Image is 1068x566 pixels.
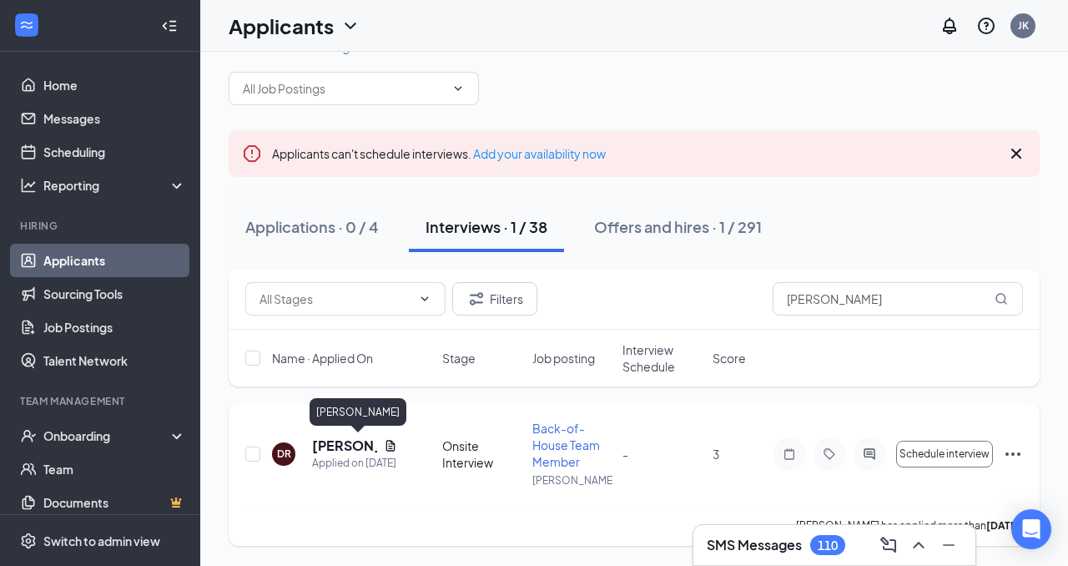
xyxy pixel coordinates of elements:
[245,216,379,237] div: Applications · 0 / 4
[896,441,993,467] button: Schedule interview
[43,486,186,519] a: DocumentsCrown
[452,282,537,316] button: Filter Filters
[935,532,962,558] button: Minimize
[779,447,799,461] svg: Note
[1011,509,1051,549] div: Open Intercom Messenger
[594,216,762,237] div: Offers and hires · 1 / 291
[875,532,902,558] button: ComposeMessage
[229,12,334,40] h1: Applicants
[532,421,600,469] span: Back-of-House Team Member
[20,533,37,549] svg: Settings
[859,447,879,461] svg: ActiveChat
[1018,18,1029,33] div: JK
[713,350,746,366] span: Score
[532,473,612,488] p: [PERSON_NAME]
[384,439,397,452] svg: Document
[773,282,1023,316] input: Search in interviews
[899,448,990,460] span: Schedule interview
[43,135,186,169] a: Scheduling
[909,535,929,555] svg: ChevronUp
[43,311,186,344] a: Job Postings
[272,146,606,161] span: Applicants can't schedule interviews.
[976,16,996,36] svg: QuestionInfo
[879,535,899,555] svg: ComposeMessage
[272,350,373,366] span: Name · Applied On
[43,68,186,102] a: Home
[242,144,262,164] svg: Error
[905,532,932,558] button: ChevronUp
[277,447,291,461] div: DR
[312,437,377,455] h5: [PERSON_NAME]
[442,350,476,366] span: Stage
[442,437,522,471] div: Onsite Interview
[20,177,37,194] svg: Analysis
[20,394,183,408] div: Team Management
[713,447,719,462] span: 3
[418,292,431,306] svg: ChevronDown
[20,219,183,233] div: Hiring
[818,538,838,553] div: 110
[622,341,703,375] span: Interview Schedule
[43,427,172,444] div: Onboarding
[986,519,1020,532] b: [DATE]
[940,16,960,36] svg: Notifications
[819,447,839,461] svg: Tag
[161,18,178,34] svg: Collapse
[18,17,35,33] svg: WorkstreamLogo
[312,455,397,472] div: Applied on [DATE]
[43,102,186,135] a: Messages
[310,398,406,426] div: [PERSON_NAME]
[43,177,187,194] div: Reporting
[451,82,465,95] svg: ChevronDown
[259,290,411,308] input: All Stages
[796,518,1023,533] p: [PERSON_NAME] has applied more than .
[43,533,160,549] div: Switch to admin view
[43,452,186,486] a: Team
[43,277,186,311] a: Sourcing Tools
[43,244,186,277] a: Applicants
[532,350,595,366] span: Job posting
[1006,144,1026,164] svg: Cross
[707,536,802,554] h3: SMS Messages
[622,447,628,462] span: -
[20,427,37,444] svg: UserCheck
[473,146,606,161] a: Add your availability now
[43,344,186,377] a: Talent Network
[1003,444,1023,464] svg: Ellipses
[243,79,445,98] input: All Job Postings
[466,289,486,309] svg: Filter
[340,16,360,36] svg: ChevronDown
[939,535,959,555] svg: Minimize
[995,292,1008,306] svg: MagnifyingGlass
[426,216,547,237] div: Interviews · 1 / 38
